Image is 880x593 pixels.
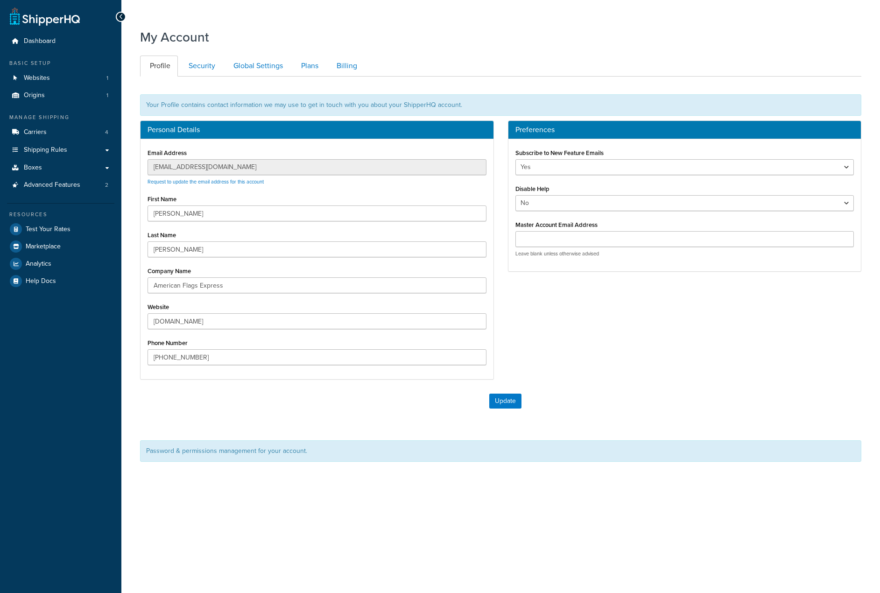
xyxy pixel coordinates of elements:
a: ShipperHQ Home [10,7,80,26]
span: Websites [24,74,50,82]
span: 1 [106,92,108,99]
a: Profile [140,56,178,77]
a: Shipping Rules [7,141,114,159]
a: Test Your Rates [7,221,114,238]
a: Billing [327,56,365,77]
a: Request to update the email address for this account [148,178,264,185]
p: Leave blank unless otherwise advised [515,250,854,257]
div: Basic Setup [7,59,114,67]
label: Email Address [148,149,187,156]
label: First Name [148,196,176,203]
label: Disable Help [515,185,549,192]
label: Subscribe to New Feature Emails [515,149,604,156]
span: Dashboard [24,37,56,45]
a: Carriers 4 [7,124,114,141]
button: Update [489,394,521,409]
a: Dashboard [7,33,114,50]
h3: Personal Details [148,126,486,134]
label: Company Name [148,268,191,275]
span: 2 [105,181,108,189]
span: 1 [106,74,108,82]
div: Your Profile contains contact information we may use to get in touch with you about your ShipperH... [140,94,861,116]
a: Plans [291,56,326,77]
span: Boxes [24,164,42,172]
span: Advanced Features [24,181,80,189]
label: Website [148,304,169,311]
span: Analytics [26,260,51,268]
li: Carriers [7,124,114,141]
label: Last Name [148,232,176,239]
span: Origins [24,92,45,99]
div: Resources [7,211,114,219]
label: Master Account Email Address [515,221,598,228]
span: Shipping Rules [24,146,67,154]
a: Advanced Features 2 [7,176,114,194]
a: Analytics [7,255,114,272]
label: Phone Number [148,339,188,346]
h3: Preferences [515,126,854,134]
h1: My Account [140,28,209,46]
div: Manage Shipping [7,113,114,121]
li: Advanced Features [7,176,114,194]
span: Help Docs [26,277,56,285]
span: Marketplace [26,243,61,251]
a: Global Settings [224,56,290,77]
div: Password & permissions management for your account. [140,440,861,462]
span: Test Your Rates [26,226,70,233]
a: Origins 1 [7,87,114,104]
li: Origins [7,87,114,104]
a: Help Docs [7,273,114,289]
a: Marketplace [7,238,114,255]
a: Security [179,56,223,77]
span: 4 [105,128,108,136]
li: Websites [7,70,114,87]
span: Carriers [24,128,47,136]
a: Websites 1 [7,70,114,87]
a: Boxes [7,159,114,176]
